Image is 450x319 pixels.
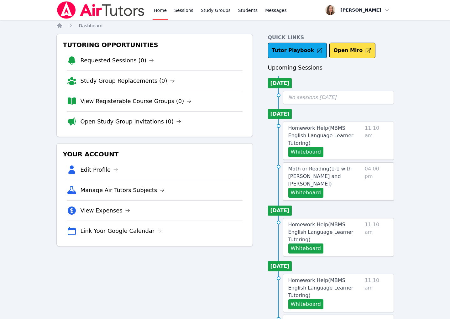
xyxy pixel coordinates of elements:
a: Open Study Group Invitations (0) [81,117,181,126]
h3: Your Account [62,149,248,160]
button: Whiteboard [288,299,324,309]
li: [DATE] [268,78,292,88]
span: Homework Help ( MBMS English Language Learner Tutoring ) [288,277,353,298]
span: 11:10 am [365,221,388,254]
a: Tutor Playbook [268,43,327,58]
button: Whiteboard [288,188,324,198]
span: Dashboard [79,23,103,28]
span: Messages [265,7,287,13]
button: Open Miro [329,43,375,58]
a: Homework Help(MBMS English Language Learner Tutoring) [288,221,363,243]
button: Whiteboard [288,243,324,254]
a: Homework Help(MBMS English Language Learner Tutoring) [288,124,363,147]
span: 11:10 am [365,124,388,157]
li: [DATE] [268,206,292,216]
span: Homework Help ( MBMS English Language Learner Tutoring ) [288,222,353,243]
h3: Upcoming Sessions [268,63,394,72]
span: 11:10 am [365,277,388,309]
a: Study Group Replacements (0) [81,76,175,85]
a: Dashboard [79,23,103,29]
a: Link Your Google Calendar [81,227,162,235]
li: [DATE] [268,109,292,119]
a: View Registerable Course Groups (0) [81,97,192,106]
span: Homework Help ( MBMS English Language Learner Tutoring ) [288,125,353,146]
li: [DATE] [268,261,292,271]
nav: Breadcrumb [56,23,394,29]
span: No sessions [DATE] [288,94,337,100]
a: Math or Reading(1-1 with [PERSON_NAME] and [PERSON_NAME]) [288,165,362,188]
a: Manage Air Tutors Subjects [81,186,165,195]
span: 04:00 pm [365,165,389,198]
a: Requested Sessions (0) [81,56,154,65]
a: Homework Help(MBMS English Language Learner Tutoring) [288,277,363,299]
button: Whiteboard [288,147,324,157]
h3: Tutoring Opportunities [62,39,248,50]
a: Edit Profile [81,165,118,174]
img: Air Tutors [56,1,145,19]
a: View Expenses [81,206,130,215]
h4: Quick Links [268,34,394,41]
span: Math or Reading ( 1-1 with [PERSON_NAME] and [PERSON_NAME] ) [288,166,352,187]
